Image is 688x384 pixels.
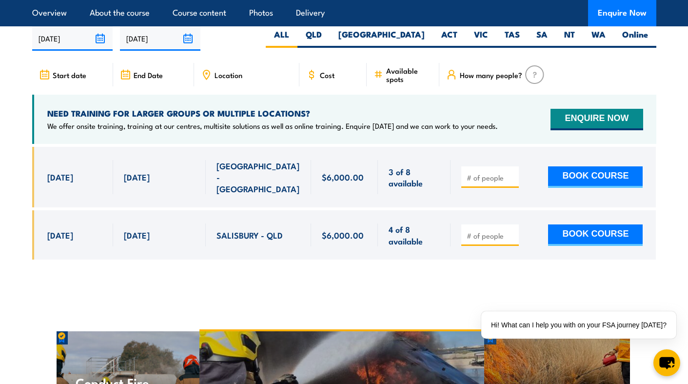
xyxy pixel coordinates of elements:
label: VIC [466,29,496,48]
p: We offer onsite training, training at our centres, multisite solutions as well as online training... [47,121,498,131]
span: Available spots [386,66,432,83]
button: chat-button [653,349,680,376]
label: TAS [496,29,528,48]
span: [DATE] [47,229,73,241]
input: From date [32,26,113,51]
span: [GEOGRAPHIC_DATA] - [GEOGRAPHIC_DATA] [216,160,300,194]
label: QLD [297,29,330,48]
div: Hi! What can I help you with on your FSA journey [DATE]? [481,311,676,339]
span: SALISBURY - QLD [216,229,283,241]
label: WA [583,29,614,48]
input: # of people [467,231,515,241]
button: BOOK COURSE [548,166,643,188]
span: [DATE] [124,229,150,241]
span: End Date [134,71,163,79]
input: To date [120,26,200,51]
span: Start date [53,71,86,79]
span: 4 of 8 available [389,223,440,246]
label: ALL [266,29,297,48]
h4: NEED TRAINING FOR LARGER GROUPS OR MULTIPLE LOCATIONS? [47,108,498,119]
span: Location [215,71,242,79]
input: # of people [467,173,515,182]
span: 3 of 8 available [389,166,440,189]
span: $6,000.00 [322,171,364,182]
button: ENQUIRE NOW [550,109,643,130]
label: ACT [433,29,466,48]
label: SA [528,29,556,48]
span: How many people? [460,71,522,79]
button: BOOK COURSE [548,224,643,246]
span: Cost [320,71,334,79]
span: [DATE] [124,171,150,182]
label: [GEOGRAPHIC_DATA] [330,29,433,48]
label: NT [556,29,583,48]
span: [DATE] [47,171,73,182]
label: Online [614,29,656,48]
span: $6,000.00 [322,229,364,241]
